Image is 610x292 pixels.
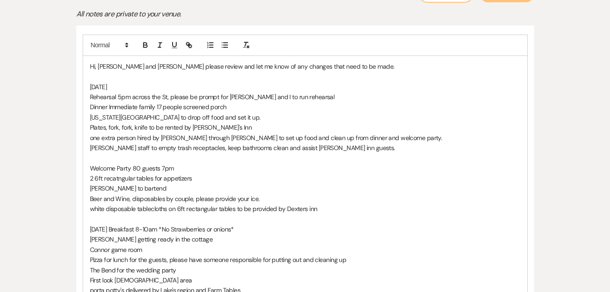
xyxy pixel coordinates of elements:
p: Welcome Party 80 guests 7pm [90,163,521,173]
p: [PERSON_NAME] getting ready in the cottage [90,234,521,244]
p: Connor game room [90,245,521,255]
p: [PERSON_NAME] to bartend [90,183,521,193]
p: The Bend for the wedding party [90,265,521,275]
p: Dinner Immediate family 17 people screened porch [90,102,521,112]
p: Beer and Wine, disposables by couple, please provide your ice. [90,194,521,204]
p: All notes are private to your venue. [76,8,394,20]
p: First look [DEMOGRAPHIC_DATA] area [90,275,521,285]
p: Rehearsal 5pm across the St, please be prompt for [PERSON_NAME] and I to run rehearsal [90,92,521,102]
p: [DATE] [90,82,521,92]
p: Pizza for lunch for the guests, please have someone responsible for putting out and cleaning up [90,255,521,265]
p: one extra person hired by [PERSON_NAME] through [PERSON_NAME] to set up food and clean up from di... [90,133,521,143]
p: white disposable tablecloths on 6ft rectangular tables to be provided by Dexters inn [90,204,521,214]
p: [DATE] Breakfast 8-10am *No Strawberries or onions* [90,224,521,234]
p: 2 6ft recatngular tables for appetizers [90,173,521,183]
p: Hi, [PERSON_NAME] and [PERSON_NAME] please review and let me know of any changes that need to be ... [90,61,521,71]
p: [PERSON_NAME] staff to empty trash receptacles, keep bathrooms clean and assist [PERSON_NAME] inn... [90,143,521,153]
p: Plates, fork, fork, knife to be rented by [PERSON_NAME]'s Inn [90,122,521,132]
p: [US_STATE][GEOGRAPHIC_DATA] to drop off food and set it up. [90,112,521,122]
